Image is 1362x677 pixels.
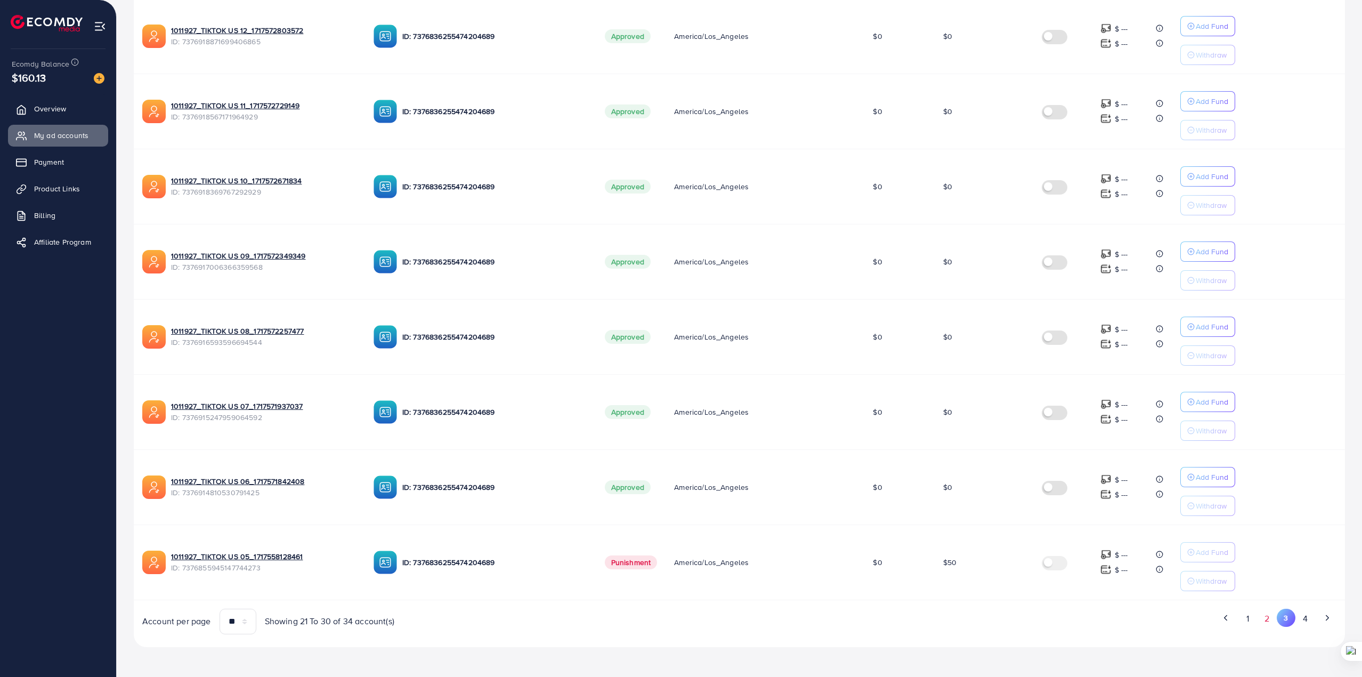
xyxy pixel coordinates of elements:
span: America/Los_Angeles [674,106,749,117]
span: $0 [873,482,882,493]
span: America/Los_Angeles [674,482,749,493]
p: Add Fund [1196,95,1228,108]
img: top-up amount [1100,248,1112,260]
img: top-up amount [1100,23,1112,34]
img: top-up amount [1100,489,1112,500]
a: 1011927_TIKTOK US 06_1717571842408 [171,476,356,487]
button: Withdraw [1180,195,1235,215]
img: ic-ba-acc.ded83a64.svg [374,400,397,424]
span: America/Los_Angeles [674,31,749,42]
button: Withdraw [1180,120,1235,140]
p: $ --- [1115,112,1128,125]
span: $0 [943,31,952,42]
p: $ --- [1115,248,1128,261]
img: top-up amount [1100,324,1112,335]
img: top-up amount [1100,564,1112,575]
img: ic-ads-acc.e4c84228.svg [142,551,166,574]
span: Product Links [34,183,80,194]
button: Add Fund [1180,91,1235,111]
div: <span class='underline'>1011927_TIKTOK US 10_1717572671834</span></br>7376918369767292929 [171,175,356,197]
span: $0 [873,181,882,192]
p: Withdraw [1196,499,1227,512]
p: ID: 7376836255474204689 [402,30,588,43]
p: $ --- [1115,263,1128,276]
span: $0 [873,31,882,42]
p: Withdraw [1196,49,1227,61]
p: Add Fund [1196,396,1228,408]
span: Approved [605,405,651,419]
p: Add Fund [1196,170,1228,183]
span: Approved [605,180,651,194]
img: ic-ba-acc.ded83a64.svg [374,100,397,123]
p: Add Fund [1196,471,1228,483]
button: Go to next page [1318,609,1336,627]
span: $0 [943,332,952,342]
div: <span class='underline'>1011927_TIKTOK US 07_1717571937037</span></br>7376915247959064592 [171,401,356,423]
img: logo [11,15,83,31]
span: America/Los_Angeles [674,332,749,342]
p: Withdraw [1196,575,1227,587]
button: Add Fund [1180,241,1235,262]
img: ic-ads-acc.e4c84228.svg [142,475,166,499]
img: top-up amount [1100,38,1112,49]
a: 1011927_TIKTOK US 05_1717558128461 [171,551,356,562]
div: <span class='underline'>1011927_TIKTOK US 05_1717558128461</span></br>7376855945147744273 [171,551,356,573]
span: Approved [605,480,651,494]
img: top-up amount [1100,474,1112,485]
a: 1011927_TIKTOK US 10_1717572671834 [171,175,356,186]
p: Add Fund [1196,546,1228,559]
div: <span class='underline'>1011927_TIKTOK US 08_1717572257477</span></br>7376916593596694544 [171,326,356,348]
img: top-up amount [1100,263,1112,275]
a: 1011927_TIKTOK US 08_1717572257477 [171,326,356,336]
button: Go to page 2 [1258,609,1277,628]
p: $ --- [1115,188,1128,200]
span: Approved [605,330,651,344]
button: Go to page 4 [1295,609,1315,628]
span: $0 [943,407,952,417]
span: $0 [873,332,882,342]
button: Withdraw [1180,270,1235,291]
p: Withdraw [1196,124,1227,136]
p: $ --- [1115,488,1128,501]
span: $0 [873,106,882,117]
span: $160.13 [12,70,46,85]
span: America/Los_Angeles [674,256,749,267]
span: Approved [605,104,651,118]
span: Showing 21 To 30 of 34 account(s) [265,615,394,627]
img: top-up amount [1100,549,1112,560]
button: Withdraw [1180,45,1235,65]
img: ic-ba-acc.ded83a64.svg [374,551,397,574]
img: top-up amount [1100,338,1112,350]
span: ID: 7376855945147744273 [171,562,356,573]
span: ID: 7376918567171964929 [171,111,356,122]
button: Add Fund [1180,317,1235,337]
p: ID: 7376836255474204689 [402,105,588,118]
span: $0 [873,407,882,417]
span: ID: 7376915247959064592 [171,412,356,423]
p: $ --- [1115,323,1128,336]
p: Withdraw [1196,424,1227,437]
span: Ecomdy Balance [12,59,69,69]
img: menu [94,20,106,33]
span: America/Los_Angeles [674,181,749,192]
img: top-up amount [1100,188,1112,199]
span: $0 [873,557,882,568]
a: Affiliate Program [8,231,108,253]
img: image [94,73,104,84]
span: $0 [943,256,952,267]
button: Withdraw [1180,496,1235,516]
button: Withdraw [1180,345,1235,366]
span: Affiliate Program [34,237,91,247]
div: <span class='underline'>1011927_TIKTOK US 12_1717572803572</span></br>7376918871699406865 [171,25,356,47]
button: Add Fund [1180,392,1235,412]
span: ID: 7376916593596694544 [171,337,356,348]
p: $ --- [1115,98,1128,110]
span: America/Los_Angeles [674,407,749,417]
img: ic-ads-acc.e4c84228.svg [142,325,166,349]
p: Withdraw [1196,274,1227,287]
span: America/Los_Angeles [674,557,749,568]
img: ic-ba-acc.ded83a64.svg [374,175,397,198]
img: ic-ads-acc.e4c84228.svg [142,100,166,123]
p: $ --- [1115,338,1128,351]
